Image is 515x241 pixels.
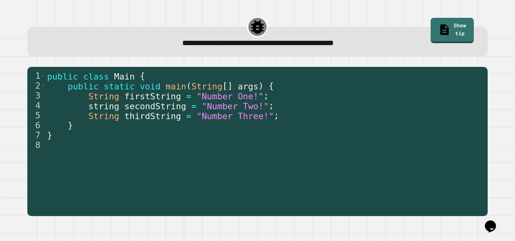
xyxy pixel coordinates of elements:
iframe: chat widget [482,209,507,233]
span: "Number Three!" [196,111,274,121]
span: Toggle code folding, rows 1 through 7 [41,71,45,81]
span: class [83,71,109,81]
span: = [191,101,196,111]
span: = [186,91,191,101]
span: String [88,111,119,121]
span: Main [114,71,135,81]
div: 2 [27,81,46,91]
span: string [88,101,119,111]
a: Show tip [431,18,474,43]
span: void [140,81,160,91]
div: 6 [27,120,46,130]
span: String [88,91,119,101]
span: public [47,71,78,81]
span: String [191,81,222,91]
div: 3 [27,91,46,101]
span: thirdString [124,111,181,121]
span: "Number One!" [196,91,263,101]
span: static [104,81,135,91]
span: secondString [124,101,186,111]
span: "Number Two!" [202,101,269,111]
span: main [166,81,186,91]
span: Toggle code folding, rows 2 through 6 [41,81,45,91]
span: firstString [124,91,181,101]
span: = [186,111,191,121]
div: 7 [27,130,46,140]
div: 4 [27,101,46,110]
div: 8 [27,140,46,150]
div: 5 [27,110,46,120]
span: args [238,81,258,91]
span: public [68,81,99,91]
div: 1 [27,71,46,81]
